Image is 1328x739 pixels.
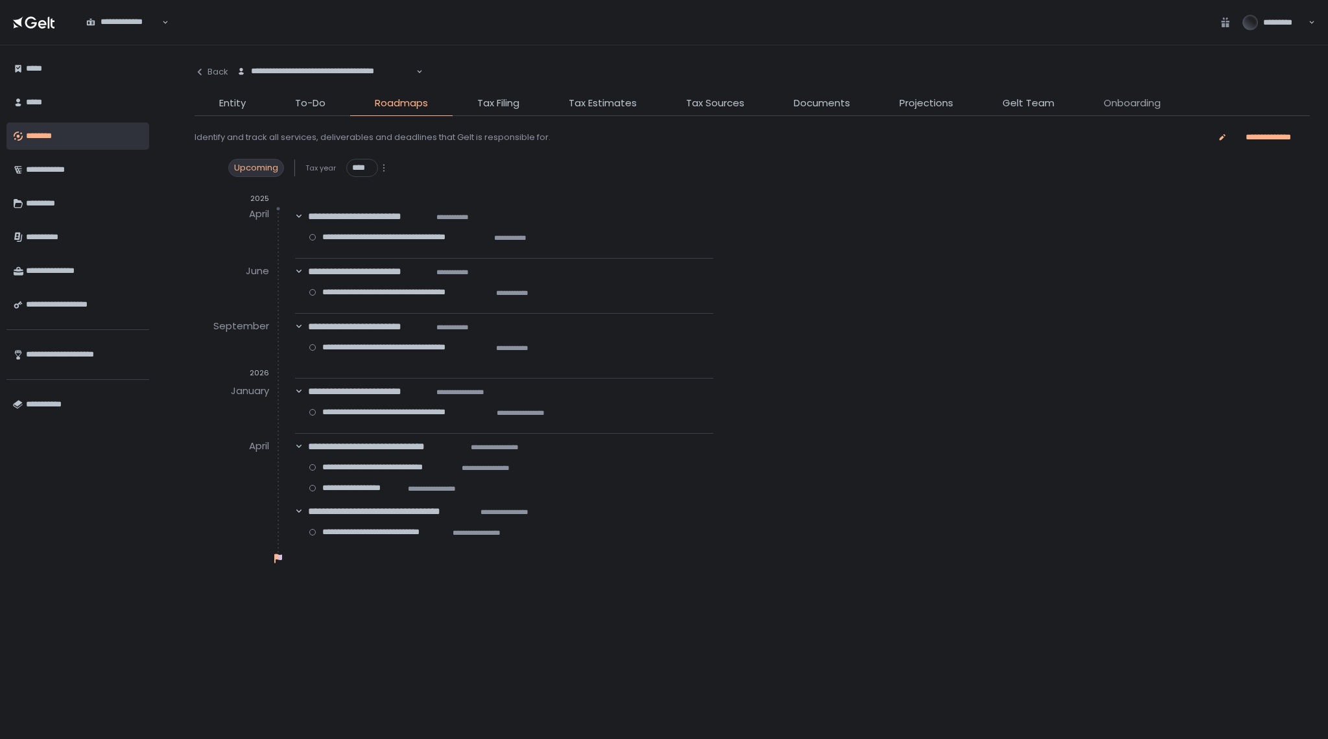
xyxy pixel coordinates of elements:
[249,436,269,456] div: April
[686,96,744,111] span: Tax Sources
[195,66,228,78] div: Back
[1104,96,1161,111] span: Onboarding
[569,96,637,111] span: Tax Estimates
[1002,96,1054,111] span: Gelt Team
[195,194,269,204] div: 2025
[246,261,269,281] div: June
[219,96,246,111] span: Entity
[213,316,269,336] div: September
[477,96,519,111] span: Tax Filing
[86,28,161,41] input: Search for option
[375,96,428,111] span: Roadmaps
[899,96,953,111] span: Projections
[231,381,269,401] div: January
[228,159,284,177] div: Upcoming
[78,9,169,36] div: Search for option
[228,58,423,86] div: Search for option
[794,96,850,111] span: Documents
[195,368,269,378] div: 2026
[295,96,326,111] span: To-Do
[195,58,228,86] button: Back
[305,163,336,173] span: Tax year
[237,77,415,90] input: Search for option
[195,132,551,143] div: Identify and track all services, deliverables and deadlines that Gelt is responsible for.
[249,204,269,224] div: April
